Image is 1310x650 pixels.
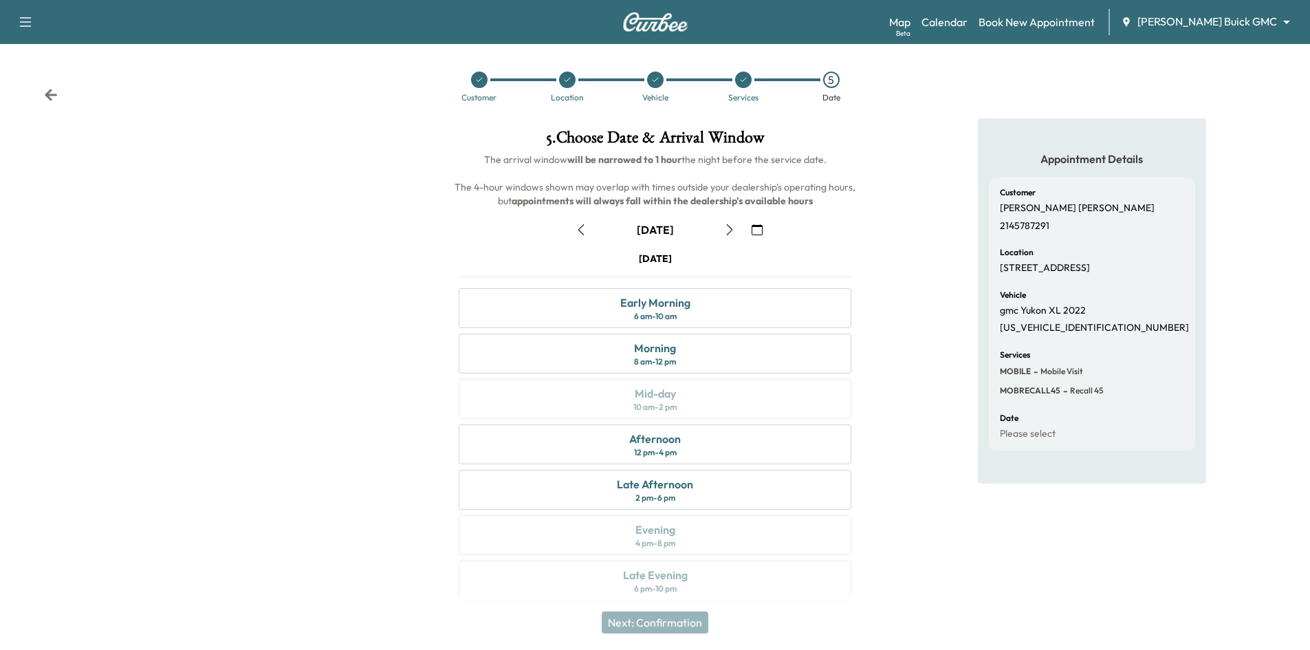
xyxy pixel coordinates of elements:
div: 12 pm - 4 pm [634,447,677,458]
span: Mobile Visit [1038,366,1083,377]
div: Back [44,88,58,102]
div: Morning [634,340,676,356]
span: MOBILE [1000,366,1031,377]
div: Location [551,94,584,102]
div: [DATE] [637,222,674,237]
h6: Services [1000,351,1030,359]
span: - [1060,384,1067,398]
b: appointments will always fall within the dealership's available hours [512,195,813,207]
h6: Date [1000,414,1018,422]
h1: 5 . Choose Date & Arrival Window [448,129,862,153]
span: - [1031,365,1038,378]
div: Date [822,94,840,102]
h6: Customer [1000,188,1036,197]
p: [US_VEHICLE_IDENTIFICATION_NUMBER] [1000,322,1189,334]
p: [STREET_ADDRESS] [1000,262,1090,274]
div: 8 am - 12 pm [634,356,676,367]
p: 2145787291 [1000,220,1049,232]
img: Curbee Logo [622,12,688,32]
div: Late Afternoon [617,476,693,492]
div: Afternoon [629,431,681,447]
div: 2 pm - 6 pm [635,492,675,503]
a: MapBeta [889,14,910,30]
a: Calendar [921,14,968,30]
div: Beta [896,28,910,39]
div: Customer [461,94,496,102]
span: [PERSON_NAME] Buick GMC [1137,14,1277,30]
span: Recall 45 [1067,385,1104,396]
p: Please select [1000,428,1056,440]
span: The arrival window the night before the service date. The 4-hour windows shown may overlap with t... [455,153,858,207]
b: will be narrowed to 1 hour [567,153,681,166]
h5: Appointment Details [989,151,1195,166]
div: 6 am - 10 am [634,311,677,322]
h6: Vehicle [1000,291,1026,299]
div: Early Morning [620,294,690,311]
div: Services [728,94,758,102]
p: gmc Yukon XL 2022 [1000,305,1086,317]
p: [PERSON_NAME] [PERSON_NAME] [1000,202,1155,215]
div: Vehicle [642,94,668,102]
h6: Location [1000,248,1034,257]
div: 5 [823,72,840,88]
a: Book New Appointment [979,14,1095,30]
span: MOBRECALL45 [1000,385,1060,396]
div: [DATE] [639,252,672,266]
